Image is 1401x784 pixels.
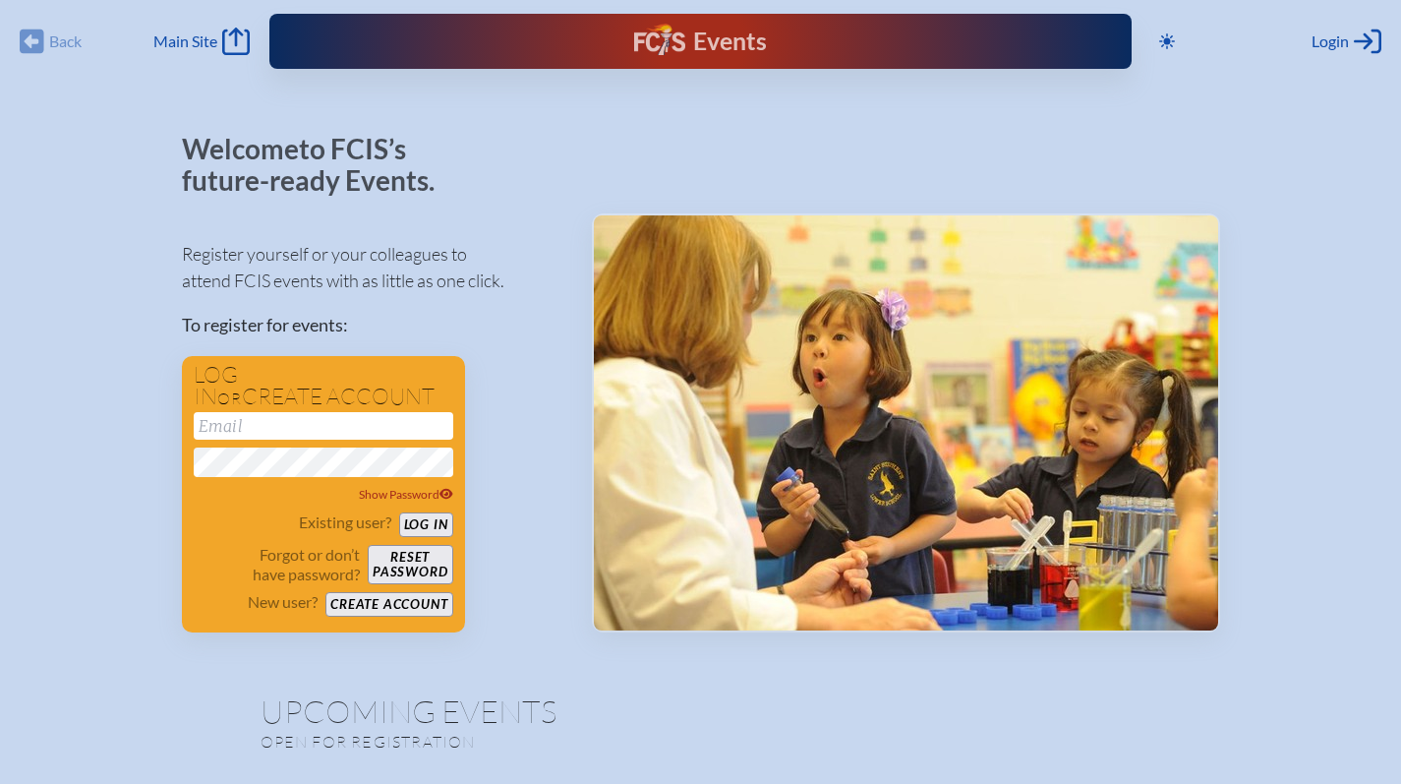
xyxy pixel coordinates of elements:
[194,545,361,584] p: Forgot or don’t have password?
[153,31,217,51] span: Main Site
[153,28,250,55] a: Main Site
[217,389,242,408] span: or
[261,695,1141,727] h1: Upcoming Events
[299,513,391,532] p: Existing user?
[194,412,453,440] input: Email
[182,134,457,196] p: Welcome to FCIS’s future-ready Events.
[261,732,780,752] p: Open for registration
[516,24,884,59] div: FCIS Events — Future ready
[594,215,1218,631] img: Events
[325,592,452,617] button: Create account
[182,312,560,338] p: To register for events:
[359,487,453,502] span: Show Password
[194,364,453,408] h1: Log in create account
[368,545,452,584] button: Resetpassword
[1312,31,1349,51] span: Login
[399,513,453,537] button: Log in
[182,241,560,294] p: Register yourself or your colleagues to attend FCIS events with as little as one click.
[248,592,318,612] p: New user?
